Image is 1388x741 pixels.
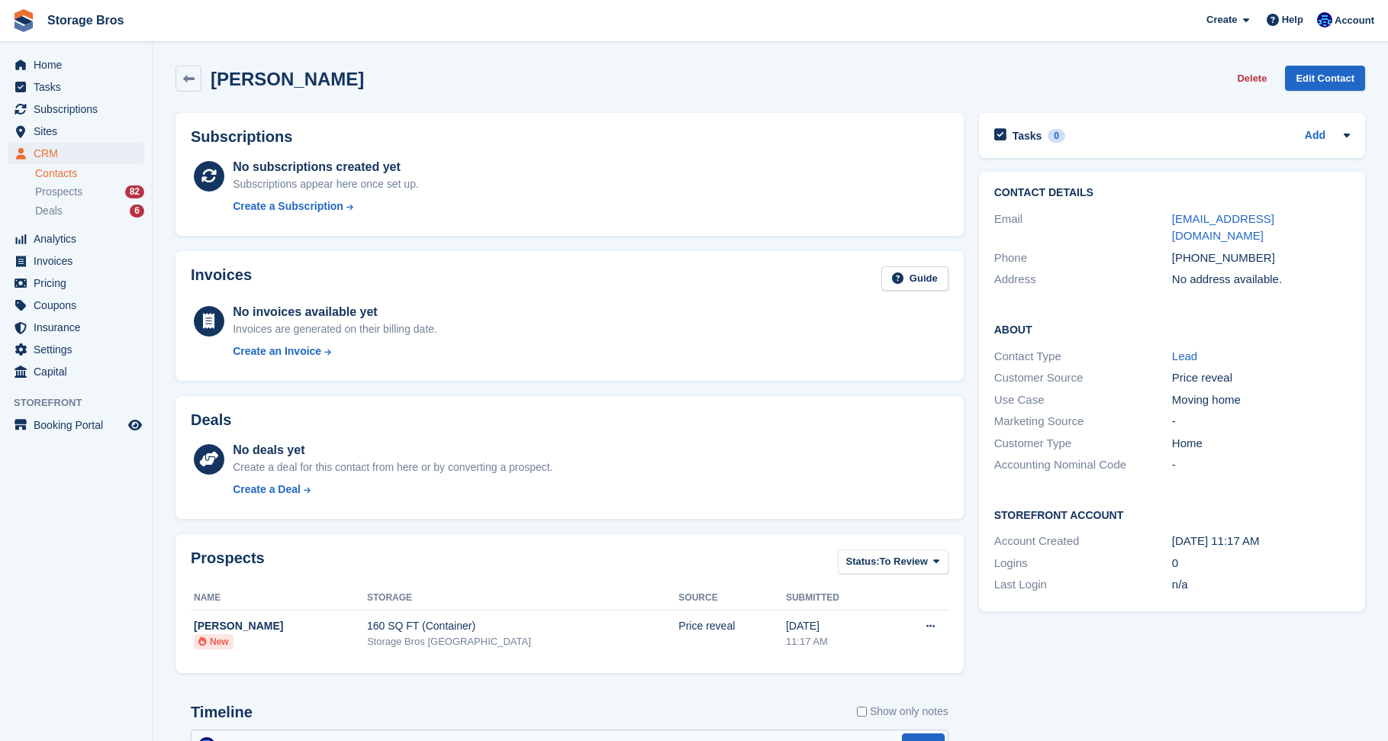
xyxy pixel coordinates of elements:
[1305,127,1325,145] a: Add
[8,76,144,98] a: menu
[191,586,367,611] th: Name
[130,205,144,217] div: 6
[994,456,1172,474] div: Accounting Nominal Code
[881,266,948,292] a: Guide
[994,435,1172,453] div: Customer Type
[367,586,678,611] th: Storage
[8,339,144,360] a: menu
[34,54,125,76] span: Home
[35,185,82,199] span: Prospects
[1172,369,1350,387] div: Price reveal
[194,634,233,649] li: New
[125,185,144,198] div: 82
[994,391,1172,409] div: Use Case
[1206,12,1237,27] span: Create
[233,441,552,459] div: No deals yet
[994,321,1350,337] h2: About
[191,266,252,292] h2: Invoices
[34,295,125,316] span: Coupons
[786,634,887,649] div: 11:17 AM
[34,228,125,250] span: Analytics
[994,507,1350,522] h2: Storefront Account
[857,704,948,720] label: Show only notes
[8,228,144,250] a: menu
[8,143,144,164] a: menu
[8,361,144,382] a: menu
[34,143,125,164] span: CRM
[233,176,419,192] div: Subscriptions appear here once set up.
[1172,350,1197,362] a: Lead
[34,339,125,360] span: Settings
[191,411,231,429] h2: Deals
[994,555,1172,572] div: Logins
[34,272,125,294] span: Pricing
[12,9,35,32] img: stora-icon-8386f47178a22dfd0bd8f6a31ec36ba5ce8667c1dd55bd0f319d3a0aa187defe.svg
[1172,456,1350,474] div: -
[211,69,364,89] h2: [PERSON_NAME]
[838,549,948,575] button: Status: To Review
[367,634,678,649] div: Storage Bros [GEOGRAPHIC_DATA]
[35,184,144,200] a: Prospects 82
[8,54,144,76] a: menu
[880,554,928,569] span: To Review
[1282,12,1303,27] span: Help
[233,482,301,498] div: Create a Deal
[233,343,437,359] a: Create an Invoice
[233,198,419,214] a: Create a Subscription
[786,618,887,634] div: [DATE]
[35,166,144,181] a: Contacts
[1172,533,1350,550] div: [DATE] 11:17 AM
[8,250,144,272] a: menu
[1048,129,1065,143] div: 0
[994,533,1172,550] div: Account Created
[34,317,125,338] span: Insurance
[8,295,144,316] a: menu
[8,121,144,142] a: menu
[857,704,867,720] input: Show only notes
[194,618,367,634] div: [PERSON_NAME]
[233,343,321,359] div: Create an Invoice
[191,549,265,578] h2: Prospects
[35,203,144,219] a: Deals 6
[846,554,880,569] span: Status:
[191,128,948,146] h2: Subscriptions
[8,98,144,120] a: menu
[678,618,786,634] div: Price reveal
[34,250,125,272] span: Invoices
[233,482,552,498] a: Create a Deal
[1172,271,1350,288] div: No address available.
[1335,13,1374,28] span: Account
[34,121,125,142] span: Sites
[1013,129,1042,143] h2: Tasks
[1172,555,1350,572] div: 0
[1172,576,1350,594] div: n/a
[994,211,1172,245] div: Email
[14,395,152,411] span: Storefront
[8,414,144,436] a: menu
[1172,212,1274,243] a: [EMAIL_ADDRESS][DOMAIN_NAME]
[994,187,1350,199] h2: Contact Details
[994,413,1172,430] div: Marketing Source
[233,459,552,475] div: Create a deal for this contact from here or by converting a prospect.
[1231,66,1273,91] button: Delete
[786,586,887,611] th: Submitted
[34,98,125,120] span: Subscriptions
[1172,391,1350,409] div: Moving home
[678,586,786,611] th: Source
[34,414,125,436] span: Booking Portal
[233,303,437,321] div: No invoices available yet
[8,272,144,294] a: menu
[1172,250,1350,267] div: [PHONE_NUMBER]
[994,576,1172,594] div: Last Login
[367,618,678,634] div: 160 SQ FT (Container)
[233,321,437,337] div: Invoices are generated on their billing date.
[34,76,125,98] span: Tasks
[1317,12,1332,27] img: Jamie O’Mara
[8,317,144,338] a: menu
[994,271,1172,288] div: Address
[233,198,343,214] div: Create a Subscription
[994,250,1172,267] div: Phone
[233,158,419,176] div: No subscriptions created yet
[41,8,130,33] a: Storage Bros
[126,416,144,434] a: Preview store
